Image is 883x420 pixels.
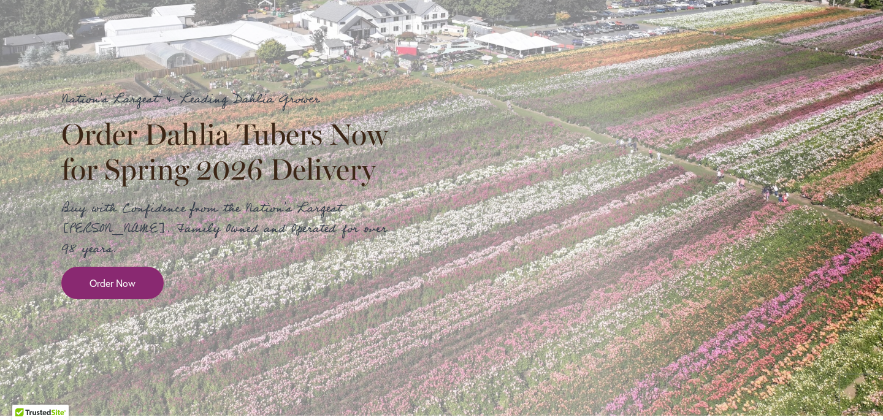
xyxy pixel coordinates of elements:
[61,199,399,259] p: Buy with Confidence from the Nation's Largest [PERSON_NAME]. Family Owned and Operated for over 9...
[61,267,164,299] a: Order Now
[61,117,399,186] h2: Order Dahlia Tubers Now for Spring 2026 Delivery
[61,90,399,110] p: Nation's Largest & Leading Dahlia Grower
[90,276,136,290] span: Order Now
